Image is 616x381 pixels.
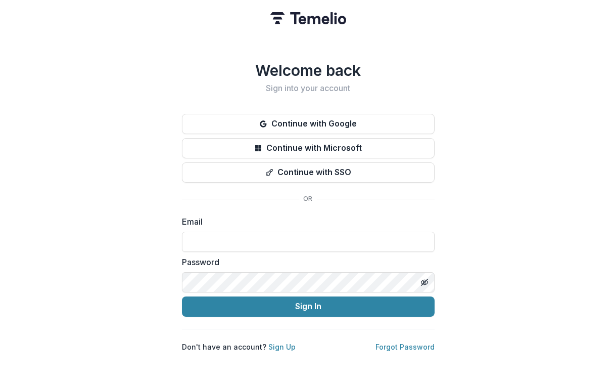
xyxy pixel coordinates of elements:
p: Don't have an account? [182,342,296,352]
img: Temelio [270,12,346,24]
button: Continue with Google [182,114,435,134]
button: Continue with SSO [182,162,435,183]
h2: Sign into your account [182,83,435,93]
a: Sign Up [268,343,296,351]
label: Password [182,256,429,268]
button: Continue with Microsoft [182,138,435,158]
h1: Welcome back [182,61,435,79]
label: Email [182,216,429,228]
a: Forgot Password [375,343,435,351]
button: Sign In [182,297,435,317]
button: Toggle password visibility [416,274,433,290]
